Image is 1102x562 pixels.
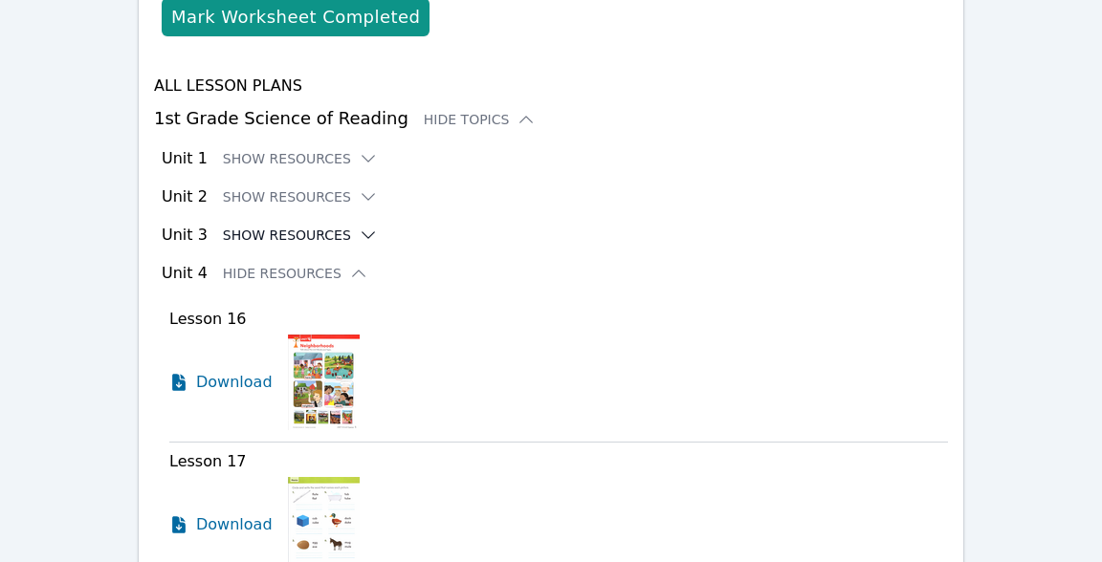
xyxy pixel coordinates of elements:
span: Lesson 16 [169,310,247,328]
h4: All Lesson Plans [154,75,948,97]
button: Hide Topics [424,110,537,129]
span: Lesson 17 [169,452,247,470]
span: Download [196,371,273,394]
h3: Unit 1 [162,147,208,170]
div: Mark Worksheet Completed [171,4,420,31]
h3: Unit 4 [162,262,208,285]
h3: Unit 2 [162,185,208,208]
span: Download [196,513,273,536]
button: Show Resources [223,187,378,206]
h3: 1st Grade Science of Reading [154,105,948,132]
button: Show Resources [223,226,378,245]
a: Download [169,335,273,430]
button: Hide Resources [223,264,368,283]
img: Lesson 16 [288,335,360,430]
h3: Unit 3 [162,224,208,247]
button: Show Resources [223,149,378,168]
